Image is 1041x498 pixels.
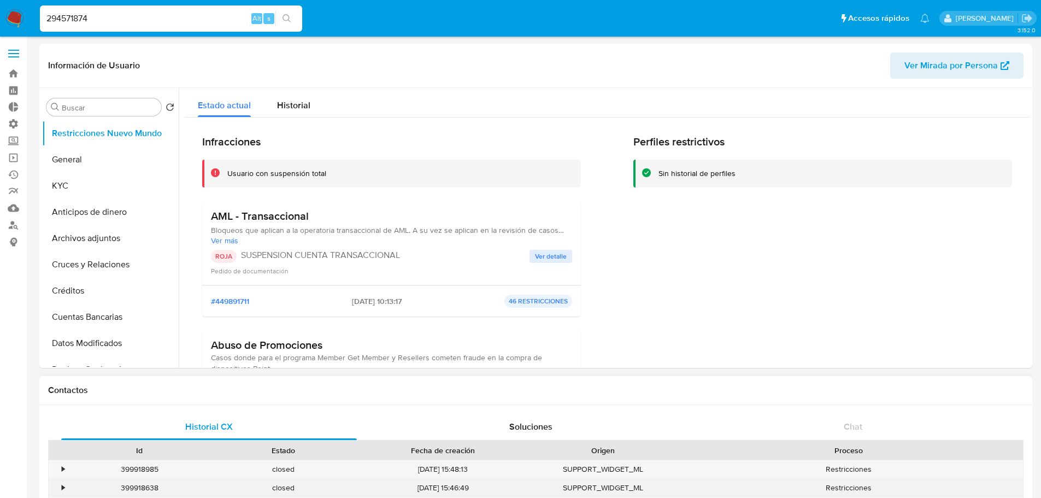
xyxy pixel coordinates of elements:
button: search-icon [275,11,298,26]
button: Anticipos de dinero [42,199,179,225]
h1: Contactos [48,385,1024,396]
button: KYC [42,173,179,199]
div: closed [211,460,355,478]
input: Buscar [62,103,157,113]
button: Volver al orden por defecto [166,103,174,115]
h1: Información de Usuario [48,60,140,71]
span: Alt [252,13,261,24]
div: 399918985 [68,460,211,478]
button: Ver Mirada por Persona [890,52,1024,79]
span: Chat [844,420,862,433]
input: Buscar usuario o caso... [40,11,302,26]
div: Fecha de creación [363,445,524,456]
a: Notificaciones [920,14,930,23]
div: SUPPORT_WIDGET_ML [531,460,675,478]
div: Estado [219,445,348,456]
div: closed [211,479,355,497]
div: Restricciones [675,479,1023,497]
p: zoe.breuer@mercadolibre.com [956,13,1018,24]
button: Archivos adjuntos [42,225,179,251]
button: Devices Geolocation [42,356,179,383]
div: 399918638 [68,479,211,497]
div: SUPPORT_WIDGET_ML [531,479,675,497]
div: Id [75,445,204,456]
button: Restricciones Nuevo Mundo [42,120,179,147]
div: Proceso [683,445,1015,456]
button: Cruces y Relaciones [42,251,179,278]
span: Historial CX [185,420,233,433]
button: General [42,147,179,173]
div: [DATE] 15:48:13 [355,460,531,478]
button: Créditos [42,278,179,304]
span: s [267,13,270,24]
span: Accesos rápidos [848,13,909,24]
div: • [62,483,64,493]
a: Salir [1021,13,1033,24]
span: Ver Mirada por Persona [904,52,998,79]
div: Restricciones [675,460,1023,478]
div: • [62,464,64,474]
button: Cuentas Bancarias [42,304,179,330]
button: Buscar [51,103,60,112]
div: [DATE] 15:46:49 [355,479,531,497]
span: Soluciones [509,420,552,433]
button: Datos Modificados [42,330,179,356]
div: Origen [539,445,667,456]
